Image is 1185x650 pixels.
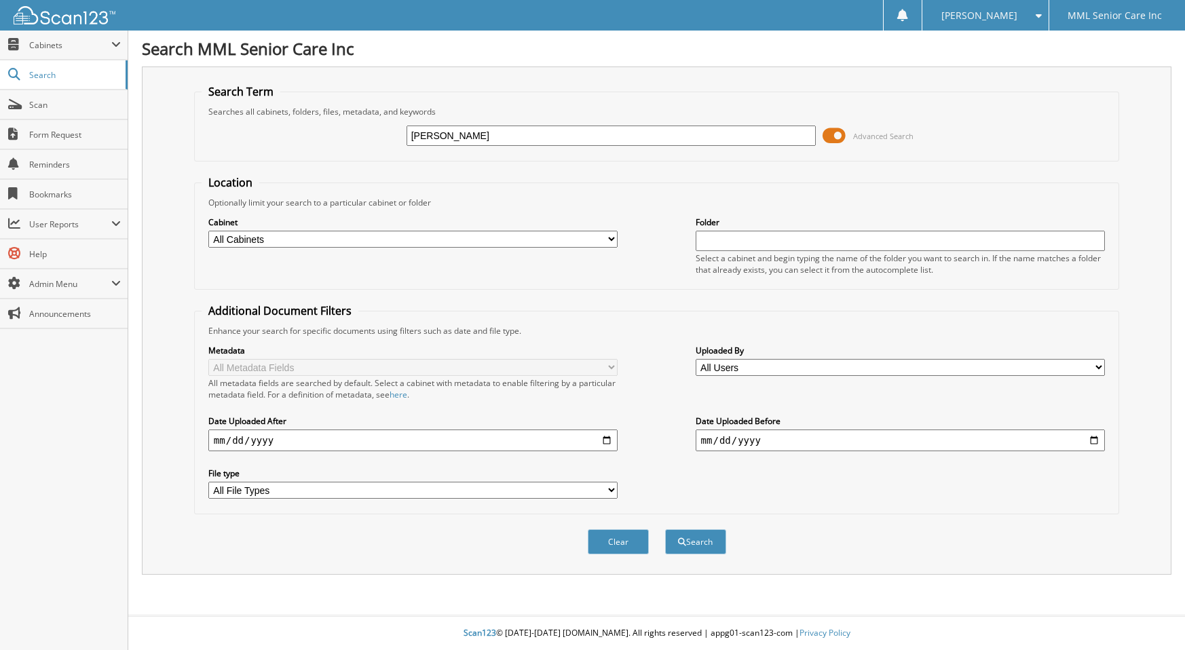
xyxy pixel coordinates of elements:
[464,627,496,638] span: Scan123
[208,377,618,400] div: All metadata fields are searched by default. Select a cabinet with metadata to enable filtering b...
[202,84,280,99] legend: Search Term
[29,159,121,170] span: Reminders
[29,308,121,320] span: Announcements
[142,37,1171,60] h1: Search MML Senior Care Inc
[696,415,1106,427] label: Date Uploaded Before
[696,345,1106,356] label: Uploaded By
[128,617,1185,650] div: © [DATE]-[DATE] [DOMAIN_NAME]. All rights reserved | appg01-scan123-com |
[202,325,1112,337] div: Enhance your search for specific documents using filters such as date and file type.
[29,248,121,260] span: Help
[29,278,111,290] span: Admin Menu
[208,415,618,427] label: Date Uploaded After
[208,345,618,356] label: Metadata
[696,216,1106,228] label: Folder
[941,12,1017,20] span: [PERSON_NAME]
[202,106,1112,117] div: Searches all cabinets, folders, files, metadata, and keywords
[1117,585,1185,650] iframe: Chat Widget
[696,429,1106,451] input: end
[390,389,407,400] a: here
[853,131,914,141] span: Advanced Search
[202,197,1112,208] div: Optionally limit your search to a particular cabinet or folder
[208,429,618,451] input: start
[202,175,259,190] legend: Location
[14,6,115,24] img: scan123-logo-white.svg
[29,129,121,140] span: Form Request
[202,303,358,318] legend: Additional Document Filters
[29,39,111,51] span: Cabinets
[208,216,618,228] label: Cabinet
[29,99,121,111] span: Scan
[29,189,121,200] span: Bookmarks
[588,529,649,554] button: Clear
[665,529,726,554] button: Search
[800,627,850,638] a: Privacy Policy
[29,218,111,230] span: User Reports
[208,467,618,479] label: File type
[1068,12,1162,20] span: MML Senior Care Inc
[29,69,119,81] span: Search
[696,252,1106,275] div: Select a cabinet and begin typing the name of the folder you want to search in. If the name match...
